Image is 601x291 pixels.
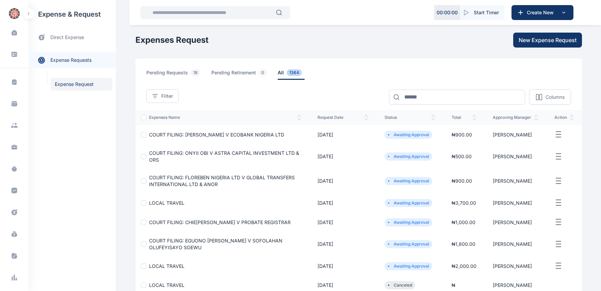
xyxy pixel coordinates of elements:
[387,200,429,206] li: Awaiting Approval
[149,200,184,206] a: LOCAL TRAVEL
[161,93,173,99] span: Filter
[513,33,582,48] button: New Expense Request
[149,150,299,163] a: COURT FILING: ONYII OBI V ASTRA CAPITAL INVESTMENT LTD & ORS
[278,69,305,80] span: all
[387,132,429,138] li: Awaiting Approval
[529,89,571,105] button: Columns
[309,169,376,193] td: [DATE]
[149,263,184,269] a: LOCAL TRAVEL
[387,263,429,269] li: Awaiting Approval
[149,175,295,187] a: COURT FILING: FLOREBEN NIGERIA LTD V GLOBAL TRANSFERS INTERNATIONAL LTD & ANOR
[309,213,376,232] td: [DATE]
[50,34,84,41] span: direct expense
[485,125,546,144] td: [PERSON_NAME]
[437,9,458,16] p: 00 : 00 : 00
[211,69,278,80] a: pending retirement0
[452,115,476,120] span: total
[211,69,270,80] span: pending retirement
[485,144,546,169] td: [PERSON_NAME]
[135,35,209,46] h1: Expenses Request
[387,154,429,159] li: Awaiting Approval
[309,144,376,169] td: [DATE]
[385,115,435,120] span: status
[146,89,179,103] button: Filter
[474,9,499,16] span: Start Timer
[51,78,112,91] a: Expense Request
[452,282,455,288] span: ₦
[485,232,546,256] td: [PERSON_NAME]
[485,213,546,232] td: [PERSON_NAME]
[149,115,301,120] span: expenses Name
[278,69,313,80] a: all1364
[29,29,116,47] a: direct expense
[485,193,546,213] td: [PERSON_NAME]
[259,69,267,76] span: 0
[149,238,282,250] a: COURT FILING: EGUONO [PERSON_NAME] V SOFOLAHAN OLUFEYISAYO SOEWU
[149,282,184,288] a: LOCAL TRAVEL
[519,36,576,44] span: New Expense Request
[387,220,429,225] li: Awaiting Approval
[191,69,200,76] span: 18
[318,115,368,120] span: request date
[546,94,565,101] p: Columns
[29,52,116,68] a: expense requests
[309,256,376,276] td: [DATE]
[493,115,538,120] span: approving manager
[29,47,116,68] div: expense requests
[287,69,302,76] span: 1364
[149,219,291,225] a: COURT FILING: CHIE[PERSON_NAME] V PROBATE REGISTRAR
[554,115,574,120] span: action
[149,132,284,138] a: COURT FILING: [PERSON_NAME] V ECOBANK NIGERIA LTD
[524,9,559,16] span: Create New
[452,241,475,247] span: ₦ 1,800.00
[452,153,472,159] span: ₦ 500.00
[146,69,203,80] span: pending requests
[309,232,376,256] td: [DATE]
[452,219,475,225] span: ₦ 1,000.00
[309,125,376,144] td: [DATE]
[309,193,376,213] td: [DATE]
[452,178,472,184] span: ₦ 900.00
[452,200,476,206] span: ₦ 3,700.00
[485,169,546,193] td: [PERSON_NAME]
[485,256,546,276] td: [PERSON_NAME]
[387,178,429,184] li: Awaiting Approval
[452,263,476,269] span: ₦ 2,000.00
[460,5,504,20] button: Start Timer
[387,283,412,288] li: Canceled
[452,132,472,138] span: ₦ 900.00
[146,69,211,80] a: pending requests18
[511,5,573,20] button: Create New
[387,241,429,247] li: Awaiting Approval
